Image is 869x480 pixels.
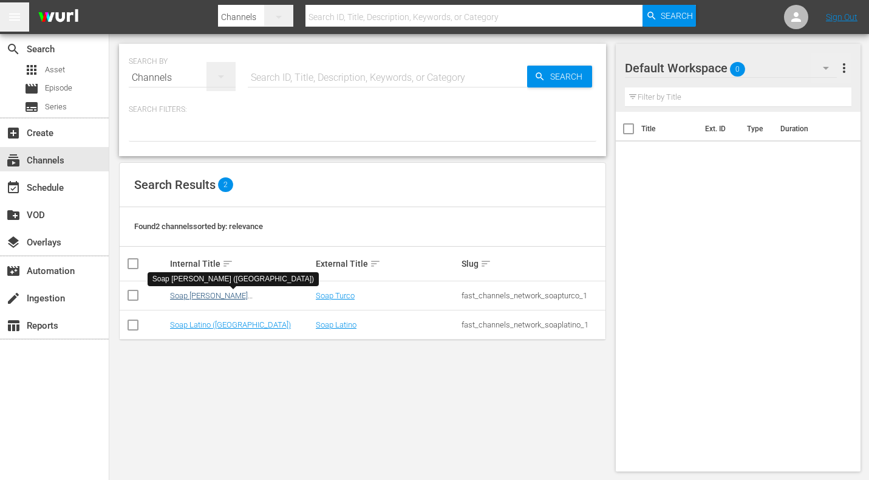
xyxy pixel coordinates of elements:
span: Schedule [6,180,21,195]
span: 0 [730,57,745,82]
span: Episode [24,81,39,96]
a: Sign Out [826,12,857,22]
div: Channels [129,61,236,95]
div: Soap [PERSON_NAME] ([GEOGRAPHIC_DATA]) [152,274,314,284]
div: Default Workspace [625,51,841,85]
span: Asset [45,64,65,76]
span: Search [661,5,693,27]
span: Create [6,126,21,140]
th: Title [641,112,698,146]
a: Soap Latino ([GEOGRAPHIC_DATA]) [170,320,291,329]
th: Type [740,112,773,146]
span: more_vert [837,61,851,75]
span: sort [370,258,381,269]
span: Ingestion [6,291,21,306]
div: Internal Title [170,256,312,271]
span: Search [6,42,21,57]
button: Search [527,66,592,87]
div: Slug [462,256,604,271]
th: Ext. ID [698,112,740,146]
span: Reports [6,318,21,333]
span: Search Results [134,177,216,192]
a: Soap Latino [316,320,356,329]
div: fast_channels_network_soaplatino_1 [462,320,604,329]
button: Search [642,5,696,27]
span: 2 [218,177,233,192]
a: Soap Turco [316,291,355,300]
span: VOD [6,208,21,222]
span: Series [45,101,67,113]
span: Overlays [6,235,21,250]
span: Asset [24,63,39,77]
a: Soap [PERSON_NAME] ([GEOGRAPHIC_DATA]) [170,291,253,309]
th: Duration [773,112,846,146]
span: Episode [45,82,72,94]
span: Found 2 channels sorted by: relevance [134,222,263,231]
button: more_vert [837,53,851,83]
span: sort [222,258,233,269]
p: Search Filters: [129,105,596,115]
span: sort [480,258,491,269]
span: Series [24,100,39,114]
div: External Title [316,256,458,271]
span: Channels [6,153,21,168]
img: ans4CAIJ8jUAAAAAAAAAAAAAAAAAAAAAAAAgQb4GAAAAAAAAAAAAAAAAAAAAAAAAJMjXAAAAAAAAAAAAAAAAAAAAAAAAgAT5G... [29,3,87,32]
span: Search [545,66,592,87]
span: menu [7,10,22,24]
div: fast_channels_network_soapturco_1 [462,291,604,300]
span: Automation [6,264,21,278]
